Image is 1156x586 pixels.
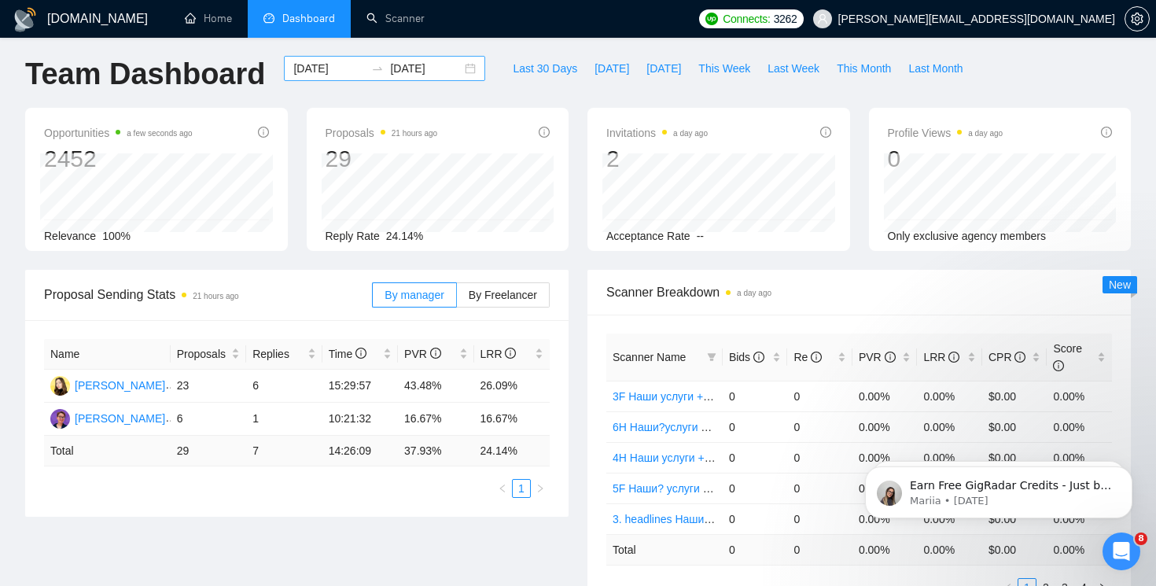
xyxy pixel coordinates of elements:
li: Next Page [531,479,550,498]
span: info-circle [820,127,831,138]
li: 1 [512,479,531,498]
span: Dashboard [282,12,335,25]
button: left [493,479,512,498]
span: Last Month [908,60,963,77]
div: [PERSON_NAME] [75,377,165,394]
td: Total [44,436,171,466]
td: $0.00 [982,381,1047,411]
span: LRR [923,351,959,363]
div: 0 [888,144,1003,174]
a: VM[PERSON_NAME] [50,378,165,391]
span: 8 [1135,533,1147,545]
span: Re [793,351,822,363]
time: a few seconds ago [127,129,192,138]
td: 16.67% [398,403,473,436]
span: 3262 [774,10,797,28]
td: 0 [723,473,788,503]
span: Bids [729,351,764,363]
div: 2452 [44,144,193,174]
td: 0 [787,411,852,442]
span: dashboard [263,13,274,24]
span: info-circle [258,127,269,138]
span: Last Week [768,60,819,77]
button: This Week [690,56,759,81]
span: right [536,484,545,493]
span: info-circle [811,352,822,363]
span: Last 30 Days [513,60,577,77]
td: 0.00% [917,381,982,411]
span: This Week [698,60,750,77]
div: 2 [606,144,708,174]
span: Proposals [177,345,228,363]
td: 15:29:57 [322,370,398,403]
td: 16.67% [474,403,550,436]
span: info-circle [505,348,516,359]
a: 4H Наши услуги + не совсем наша ЦА (минус наша ЦА) [613,451,898,464]
td: 0 [723,381,788,411]
button: [DATE] [586,56,638,81]
a: 3. headlines Наши услуги + не известна ЦА (минус наша ЦА) [613,513,922,525]
span: This Month [837,60,891,77]
span: info-circle [539,127,550,138]
span: filter [704,345,720,369]
span: PVR [404,348,441,360]
img: logo [13,7,38,32]
time: 21 hours ago [392,129,437,138]
td: 1 [246,403,322,436]
td: 0 [723,503,788,534]
span: By Freelancer [469,289,537,301]
span: Proposal Sending Stats [44,285,372,304]
span: -- [697,230,704,242]
h1: Team Dashboard [25,56,265,93]
button: right [531,479,550,498]
td: $ 0.00 [982,534,1047,565]
span: info-circle [753,352,764,363]
span: left [498,484,507,493]
span: CPR [988,351,1025,363]
div: [PERSON_NAME] [75,410,165,427]
a: 3F Наши услуги + не известна ЦА (минус наша ЦА) [613,390,875,403]
button: Last Month [900,56,971,81]
span: info-circle [355,348,366,359]
span: By manager [385,289,444,301]
time: a day ago [673,129,708,138]
input: Start date [293,60,365,77]
td: 0.00% [917,411,982,442]
span: info-circle [430,348,441,359]
input: End date [390,60,462,77]
span: 24.14% [386,230,423,242]
time: 21 hours ago [193,292,238,300]
td: 0 [723,442,788,473]
th: Replies [246,339,322,370]
span: 100% [102,230,131,242]
span: info-circle [885,352,896,363]
td: 0 [787,442,852,473]
span: Scanner Name [613,351,686,363]
span: Acceptance Rate [606,230,690,242]
img: upwork-logo.png [705,13,718,25]
span: user [817,13,828,24]
span: to [371,62,384,75]
button: [DATE] [638,56,690,81]
td: 0.00 % [852,534,918,565]
td: 24.14 % [474,436,550,466]
a: 1 [513,480,530,497]
iframe: Intercom live chat [1103,533,1140,570]
time: a day ago [737,289,771,297]
li: Previous Page [493,479,512,498]
div: 29 [326,144,438,174]
span: swap-right [371,62,384,75]
td: Total [606,534,723,565]
td: 0.00% [852,381,918,411]
td: 23 [171,370,246,403]
td: 0.00% [1047,411,1112,442]
td: 43.48% [398,370,473,403]
td: 37.93 % [398,436,473,466]
a: searchScanner [366,12,425,25]
td: 0.00 % [917,534,982,565]
span: LRR [480,348,517,360]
